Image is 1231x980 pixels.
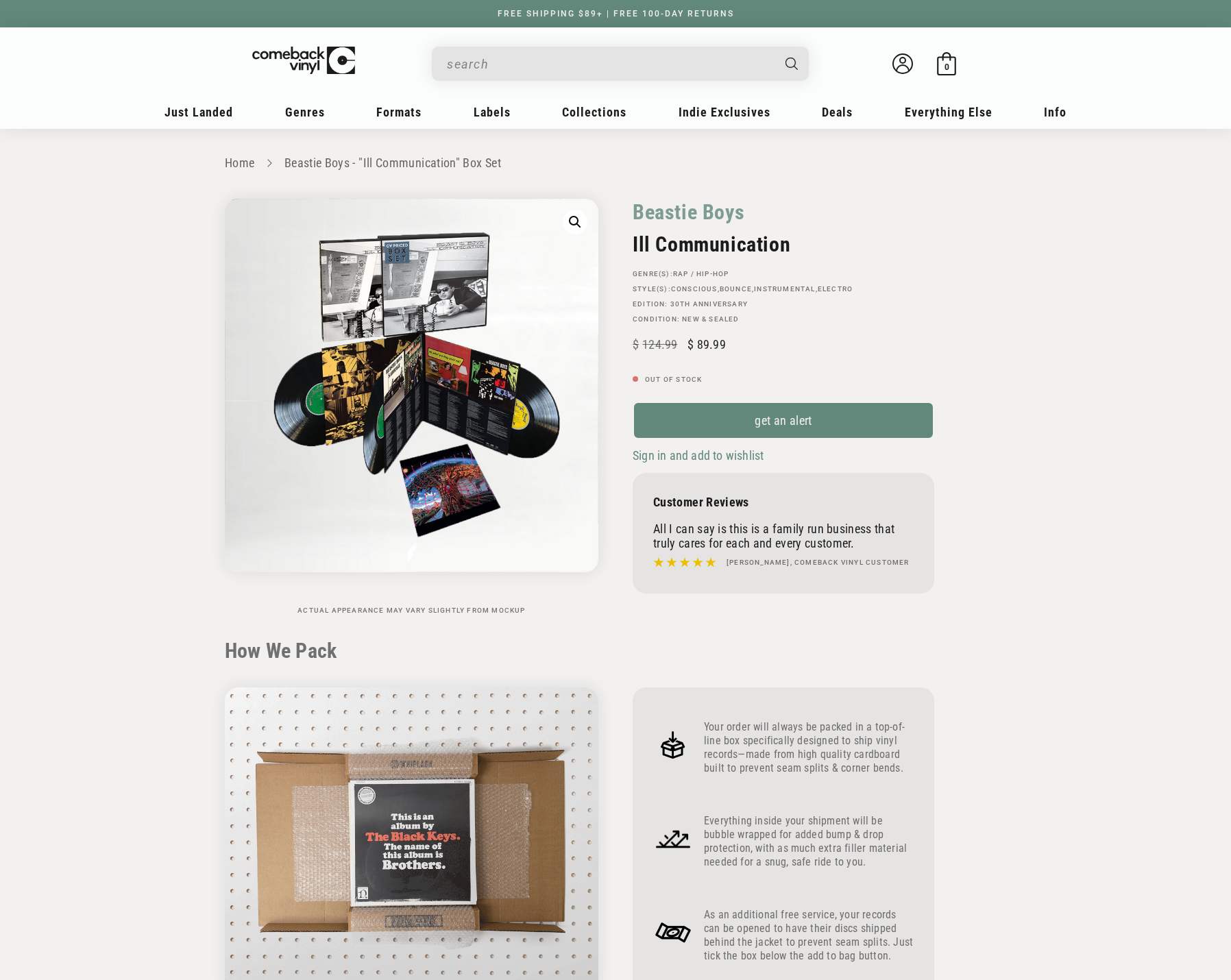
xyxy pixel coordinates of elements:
[633,448,768,463] button: Sign in and add to wishlist
[673,270,729,278] a: Rap / Hip-Hop
[754,285,815,293] a: Instrumental
[653,495,914,509] p: Customer Reviews
[704,814,914,869] p: Everything inside your shipment will be bubble wrapped for added bump & drop protection, with as ...
[447,50,772,78] input: search
[432,47,809,81] div: Search
[720,285,752,293] a: Bounce
[633,232,934,256] h2: Ill Communication
[653,913,693,953] img: Frame_4_2.png
[653,522,914,550] p: All I can say is this is a family run business that truly cares for each and every customer.
[633,315,934,323] p: Condition: New & Sealed
[653,725,693,765] img: Frame_4.png
[704,908,914,963] p: As an additional free service, your records can be opened to have their discs shipped behind the ...
[727,557,910,568] h4: [PERSON_NAME], Comeback Vinyl customer
[653,554,716,572] img: star5.svg
[474,105,511,119] span: Labels
[633,199,744,225] a: Beastie Boys
[818,285,853,293] a: Electro
[225,639,1006,663] h2: How We Pack
[653,819,693,859] img: Frame_4_1.png
[484,9,748,19] a: FREE SHIPPING $89+ | FREE 100-DAY RETURNS
[1044,105,1067,119] span: Info
[633,285,934,293] p: STYLE(S): , , ,
[822,105,853,119] span: Deals
[285,105,325,119] span: Genres
[633,448,764,463] span: Sign in and add to wishlist
[633,337,639,352] span: $
[225,154,1006,173] nav: breadcrumbs
[225,156,254,170] a: Home
[225,199,598,615] media-gallery: Gallery Viewer
[633,270,934,278] p: GENRE(S):
[633,300,934,308] p: Edition: 30th Anniversary
[284,156,501,170] a: Beastie Boys - "Ill Communication" Box Set
[687,337,694,352] span: $
[774,47,811,81] button: Search
[905,105,992,119] span: Everything Else
[944,62,949,72] span: 0
[687,337,726,352] span: 89.99
[562,105,626,119] span: Collections
[633,337,677,352] s: 124.99
[671,285,718,293] a: Conscious
[225,607,598,615] p: Actual appearance may vary slightly from mockup
[679,105,770,119] span: Indie Exclusives
[164,105,233,119] span: Just Landed
[376,105,422,119] span: Formats
[704,720,914,775] p: Your order will always be packed in a top-of-line box specifically designed to ship vinyl records...
[633,402,934,439] a: get an alert
[633,376,934,384] p: Out of stock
